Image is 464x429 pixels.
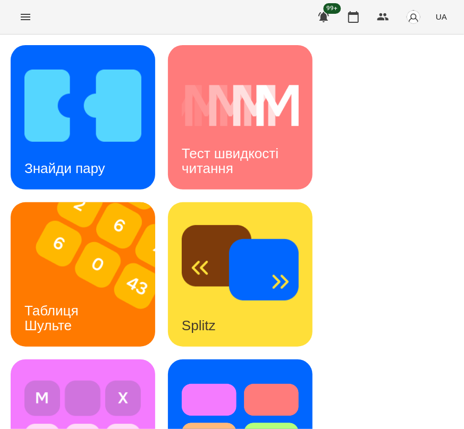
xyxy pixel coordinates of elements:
button: UA [432,7,451,27]
span: 99+ [324,3,341,14]
img: avatar_s.png [406,10,421,24]
a: SplitzSplitz [168,202,313,347]
a: Тест швидкості читанняТест швидкості читання [168,45,313,190]
img: Знайди пару [24,59,141,152]
h3: Тест швидкості читання [182,145,282,176]
a: Таблиця ШультеТаблиця Шульте [11,202,155,347]
h3: Splitz [182,318,216,333]
button: Menu [13,4,38,30]
img: Таблиця Шульте [11,202,168,347]
img: Тест швидкості читання [182,59,299,152]
a: Знайди паруЗнайди пару [11,45,155,190]
span: UA [436,11,447,22]
img: Splitz [182,216,299,310]
h3: Таблиця Шульте [24,303,82,333]
h3: Знайди пару [24,160,105,176]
